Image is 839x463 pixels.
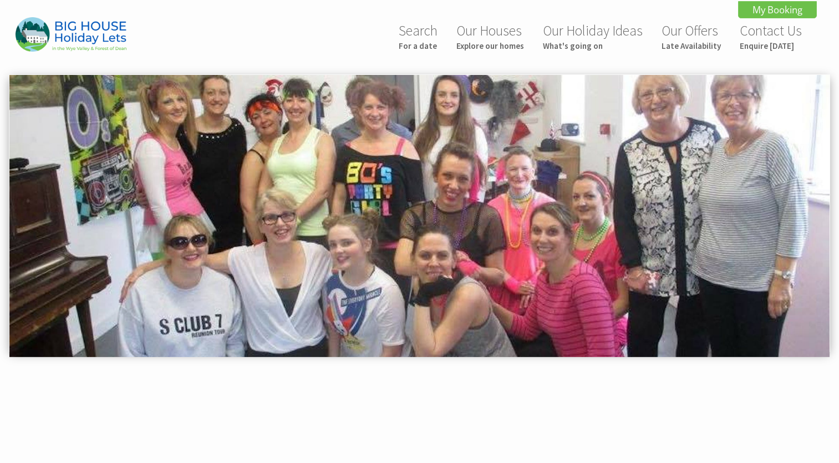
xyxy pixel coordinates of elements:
[456,22,524,51] a: Our HousesExplore our homes
[740,22,802,51] a: Contact UsEnquire [DATE]
[16,17,126,51] img: Big House Holiday Lets
[543,22,643,51] a: Our Holiday IdeasWhat's going on
[738,1,817,18] a: My Booking
[543,41,643,51] small: What's going on
[740,41,802,51] small: Enquire [DATE]
[399,22,438,51] a: SearchFor a date
[662,41,721,51] small: Late Availability
[399,41,438,51] small: For a date
[662,22,721,51] a: Our OffersLate Availability
[456,41,524,51] small: Explore our homes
